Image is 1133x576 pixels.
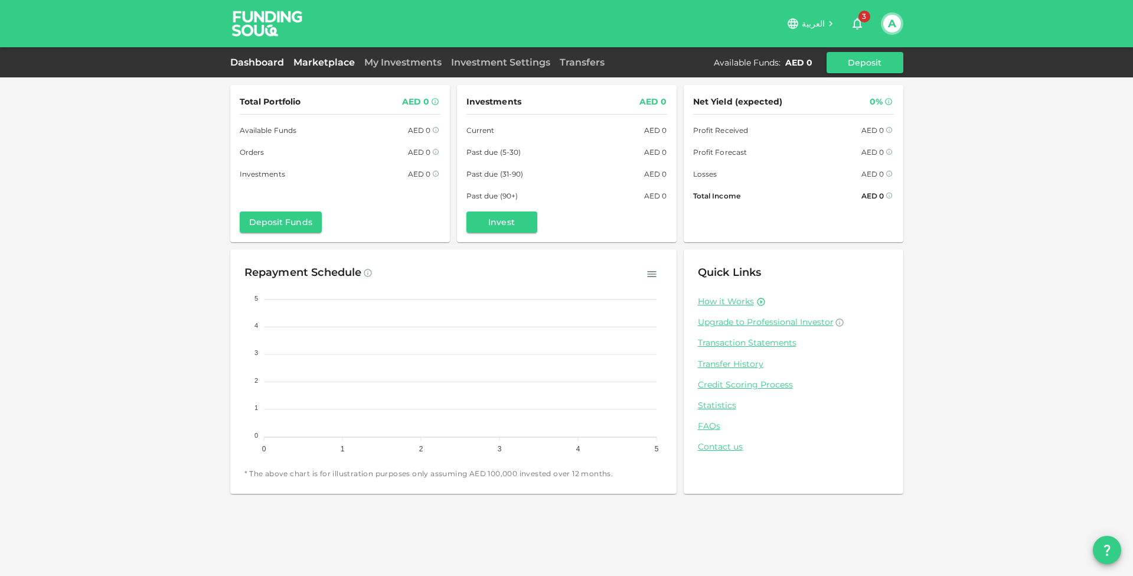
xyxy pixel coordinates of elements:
div: AED 0 [644,146,667,158]
tspan: 2 [419,445,423,453]
a: Contact us [698,441,889,453]
div: AED 0 [861,146,884,158]
tspan: 1 [254,404,258,411]
span: Orders [240,146,265,158]
a: Investment Settings [446,57,555,68]
span: Net Yield (expected) [693,95,783,109]
button: 3 [845,12,869,35]
button: Deposit [827,52,903,73]
div: Available Funds : [714,57,781,69]
a: My Investments [360,57,446,68]
span: Available Funds [240,124,297,136]
div: AED 0 [861,168,884,180]
div: AED 0 [408,168,431,180]
a: Transfer History [698,359,889,370]
button: question [1093,536,1121,564]
span: العربية [802,18,825,29]
div: AED 0 [644,124,667,136]
a: Statistics [698,400,889,411]
div: AED 0 [861,124,884,136]
span: Past due (31-90) [466,168,524,180]
a: Dashboard [230,57,289,68]
span: Upgrade to Professional Investor [698,317,834,327]
tspan: 4 [576,445,580,453]
div: AED 0 [408,146,431,158]
tspan: 4 [254,322,258,329]
tspan: 2 [254,377,258,384]
div: AED 0 [861,190,884,202]
span: Investments [240,168,285,180]
a: FAQs [698,421,889,432]
a: Transaction Statements [698,337,889,349]
a: How it Works [698,296,754,307]
span: Past due (5-30) [466,146,521,158]
tspan: 0 [262,445,266,453]
button: A [883,15,901,32]
div: AED 0 [785,57,812,69]
div: 0% [870,95,883,109]
div: AED 0 [644,190,667,202]
span: Investments [466,95,521,109]
a: Transfers [555,57,609,68]
a: Credit Scoring Process [698,379,889,390]
span: Past due (90+) [466,190,518,202]
span: Current [466,124,495,136]
span: Profit Forecast [693,146,747,158]
span: Total Income [693,190,740,202]
button: Invest [466,211,537,233]
span: * The above chart is for illustration purposes only assuming AED 100,000 invested over 12 months. [244,468,662,480]
div: AED 0 [644,168,667,180]
div: Repayment Schedule [244,263,362,282]
button: Deposit Funds [240,211,322,233]
a: Upgrade to Professional Investor [698,317,889,328]
tspan: 3 [497,445,501,453]
span: Total Portfolio [240,95,301,109]
span: Profit Received [693,124,749,136]
tspan: 5 [654,445,658,453]
div: AED 0 [402,95,430,109]
div: AED 0 [639,95,667,109]
span: 3 [858,11,870,22]
tspan: 5 [254,295,258,302]
a: Marketplace [289,57,360,68]
tspan: 0 [254,432,258,439]
tspan: 1 [340,445,344,453]
span: Losses [693,168,717,180]
tspan: 3 [254,349,258,356]
span: Quick Links [698,266,762,279]
div: AED 0 [408,124,431,136]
